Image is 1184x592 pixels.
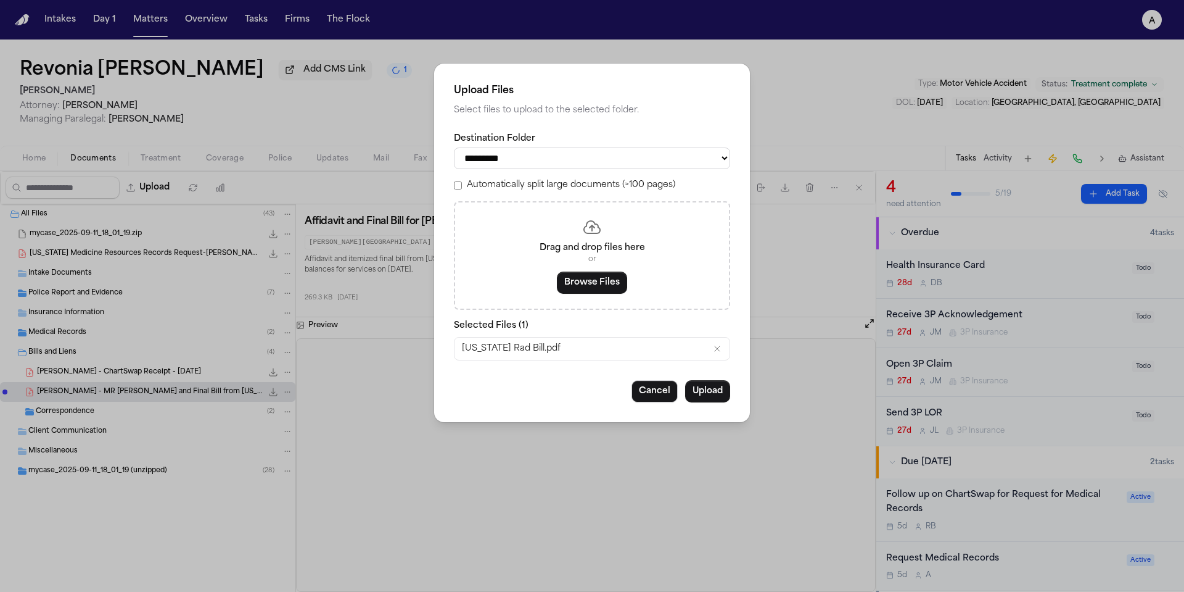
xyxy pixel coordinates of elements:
label: Destination Folder [454,133,730,145]
button: Browse Files [557,272,627,294]
button: Cancel [631,380,678,402]
p: Drag and drop files here [470,242,714,254]
button: Upload [685,380,730,402]
label: Automatically split large documents (>100 pages) [467,179,675,191]
p: Select files to upload to the selected folder. [454,103,730,118]
h2: Upload Files [454,83,730,98]
p: or [470,254,714,264]
p: Selected Files ( 1 ) [454,320,730,332]
button: Remove Texas Rad Bill.pdf [712,344,722,354]
span: [US_STATE] Rad Bill.pdf [462,343,561,355]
